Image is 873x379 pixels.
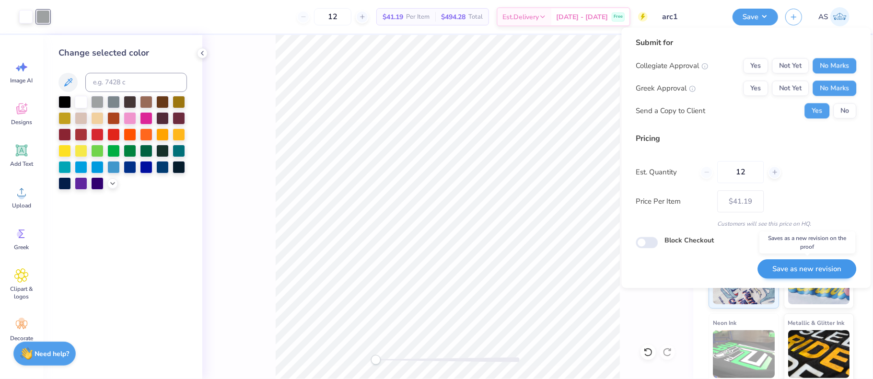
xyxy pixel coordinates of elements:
[743,80,768,96] button: Yes
[830,7,850,26] img: Akshay Singh
[636,60,708,71] div: Collegiate Approval
[788,318,845,328] span: Metallic & Glitter Ink
[441,12,466,22] span: $494.28
[556,12,608,22] span: [DATE] - [DATE]
[636,83,696,94] div: Greek Approval
[713,318,736,328] span: Neon Ink
[833,103,856,118] button: No
[468,12,483,22] span: Total
[314,8,351,25] input: – –
[636,167,693,178] label: Est. Quantity
[12,202,31,209] span: Upload
[636,196,710,207] label: Price Per Item
[11,77,33,84] span: Image AI
[502,12,539,22] span: Est. Delivery
[35,349,70,358] strong: Need help?
[743,58,768,73] button: Yes
[733,9,778,25] button: Save
[636,37,856,48] div: Submit for
[813,80,856,96] button: No Marks
[636,105,705,116] div: Send a Copy to Client
[11,118,32,126] span: Designs
[58,46,187,59] div: Change selected color
[818,11,828,23] span: AS
[371,355,381,365] div: Accessibility label
[636,133,856,144] div: Pricing
[383,12,403,22] span: $41.19
[814,7,854,26] a: AS
[14,243,29,251] span: Greek
[813,58,856,73] button: No Marks
[406,12,430,22] span: Per Item
[713,330,775,378] img: Neon Ink
[10,160,33,168] span: Add Text
[717,161,764,183] input: – –
[772,58,809,73] button: Not Yet
[804,103,829,118] button: Yes
[757,259,856,279] button: Save as new revision
[636,219,856,228] div: Customers will see this price on HQ.
[10,334,33,342] span: Decorate
[6,285,37,300] span: Clipart & logos
[85,73,187,92] input: e.g. 7428 c
[614,13,623,20] span: Free
[788,330,850,378] img: Metallic & Glitter Ink
[655,7,725,26] input: Untitled Design
[664,235,714,245] label: Block Checkout
[759,231,855,253] div: Saves as a new revision on the proof
[772,80,809,96] button: Not Yet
